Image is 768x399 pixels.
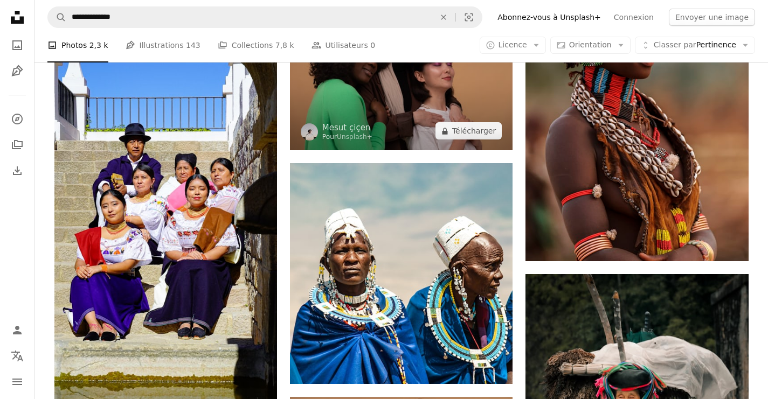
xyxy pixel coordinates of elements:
[6,371,28,393] button: Menu
[275,39,294,51] span: 7,8 k
[370,39,375,51] span: 0
[6,160,28,181] a: Historique de téléchargement
[54,251,277,261] a: Un groupe de personnes assises sur des marches à côté d’un plan d’eau
[525,89,748,99] a: une femme avec un collier et une coiffe
[322,122,372,133] a: Mesut çiçen
[550,37,631,54] button: Orientation
[312,28,376,62] a: Utilisateurs 0
[654,40,696,49] span: Classer par
[337,133,372,141] a: Unsplash+
[456,7,482,27] button: Recherche de visuels
[6,108,28,130] a: Explorer
[607,9,660,26] a: Connexion
[6,60,28,82] a: Illustrations
[48,7,66,27] button: Rechercher sur Unsplash
[290,268,513,278] a: Afficher la photo de Denice Alex
[6,319,28,341] a: Connexion / S’inscrire
[669,9,755,26] button: Envoyer une image
[290,163,513,383] img: photo-1630067458414-0080622bc0df
[569,40,612,49] span: Orientation
[290,2,513,150] img: un groupe de trois femmes debout l’une à côté de l’autre
[126,28,200,62] a: Illustrations 143
[432,7,455,27] button: Effacer
[6,345,28,367] button: Langue
[186,39,200,51] span: 143
[301,123,318,141] img: Accéder au profil de Mesut çiçen
[435,122,502,139] button: Télécharger
[654,40,736,51] span: Pertinence
[322,133,372,142] div: Pour
[6,6,28,30] a: Accueil — Unsplash
[290,71,513,81] a: un groupe de trois femmes debout l’une à côté de l’autre
[47,6,482,28] form: Rechercher des visuels sur tout le site
[491,9,607,26] a: Abonnez-vous à Unsplash+
[218,28,294,62] a: Collections 7,8 k
[635,37,755,54] button: Classer parPertinence
[499,40,527,49] span: Licence
[480,37,546,54] button: Licence
[6,34,28,56] a: Photos
[6,134,28,156] a: Collections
